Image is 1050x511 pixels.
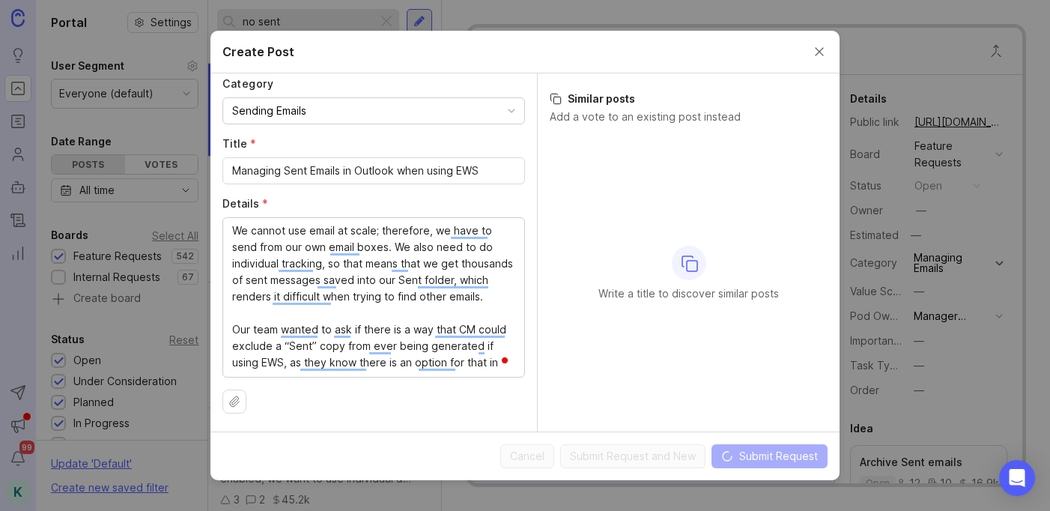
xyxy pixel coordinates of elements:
div: Open Intercom Messenger [999,460,1035,496]
span: Title (required) [222,137,256,150]
p: Add a vote to an existing post instead [550,109,828,124]
label: Category [222,76,525,91]
span: Details (required) [222,197,268,210]
input: Short, descriptive title [232,163,515,179]
button: Upload file [222,390,246,414]
h3: Similar posts [550,91,828,106]
p: Write a title to discover similar posts [598,286,779,301]
button: Close create post modal [811,43,828,60]
textarea: To enrich screen reader interactions, please activate Accessibility in Grammarly extension settings [232,223,515,371]
div: Sending Emails [232,103,306,119]
h2: Create Post [222,43,294,61]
